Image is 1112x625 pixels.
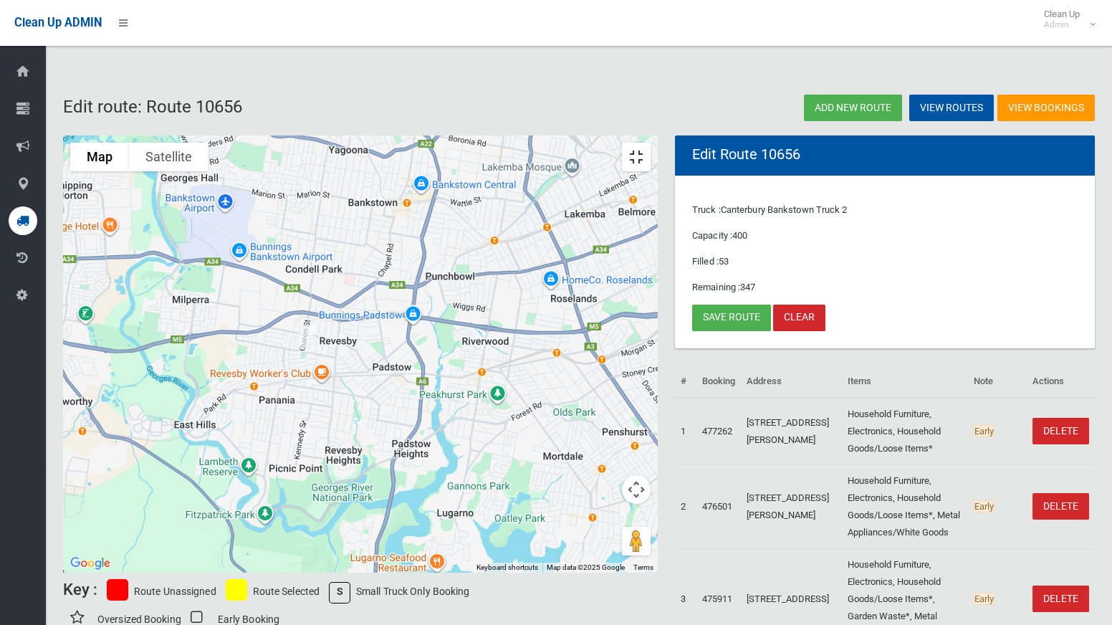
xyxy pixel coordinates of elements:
h2: Edit route: Route 10656 [63,97,570,116]
button: Map camera controls [622,475,651,504]
span: Clean Up [1037,9,1094,30]
a: View Bookings [997,95,1095,121]
button: Toggle fullscreen view [622,143,651,171]
a: Clear [773,305,825,331]
span: 400 [732,230,747,241]
td: 476501 [696,464,741,548]
p: Remaining : [692,279,1078,296]
span: Canterbury Bankstown Truck 2 [721,204,848,215]
a: DELETE [1032,586,1089,612]
th: # [675,366,696,398]
span: S [329,582,350,603]
h6: Key : [63,581,97,598]
button: Keyboard shortcuts [476,563,538,573]
p: Filled : [692,253,1078,270]
a: DELETE [1032,418,1089,444]
div: 4 Creswell Street, REVESBY NSW 2212 [292,319,321,355]
p: Route Selected [253,583,320,601]
span: Early [974,425,994,437]
button: Show satellite imagery [129,143,208,171]
span: Early [974,593,994,605]
button: Show street map [70,143,129,171]
th: Actions [1027,366,1095,398]
a: Add new route [804,95,902,121]
a: View Routes [909,95,994,121]
a: Open this area in Google Maps (opens a new window) [67,554,114,573]
p: Route Unassigned [134,583,216,601]
th: Address [741,366,842,398]
td: 1 [675,398,696,465]
a: Save route [692,305,771,331]
td: [STREET_ADDRESS][PERSON_NAME] [741,464,842,548]
span: Clean Up ADMIN [14,16,102,29]
span: Early [974,500,994,512]
th: Items [842,366,968,398]
button: Drag Pegman onto the map to open Street View [622,527,651,555]
td: 2 [675,464,696,548]
span: 53 [719,256,729,267]
span: 347 [740,282,755,292]
td: 477262 [696,398,741,465]
a: DELETE [1032,493,1089,520]
th: Note [968,366,1027,398]
p: Small Truck Only Booking [356,583,469,601]
span: Map data ©2025 Google [547,563,625,571]
header: Edit Route 10656 [675,140,818,168]
td: Household Furniture, Electronics, Household Goods/Loose Items* [842,398,968,465]
p: Capacity : [692,227,1078,244]
th: Booking [696,366,741,398]
small: Admin [1044,19,1080,30]
td: Household Furniture, Electronics, Household Goods/Loose Items*, Metal Appliances/White Goods [842,464,968,548]
a: Terms (opens in new tab) [633,563,653,571]
img: Google [67,554,114,573]
p: Truck : [692,201,1078,219]
td: [STREET_ADDRESS][PERSON_NAME] [741,398,842,465]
